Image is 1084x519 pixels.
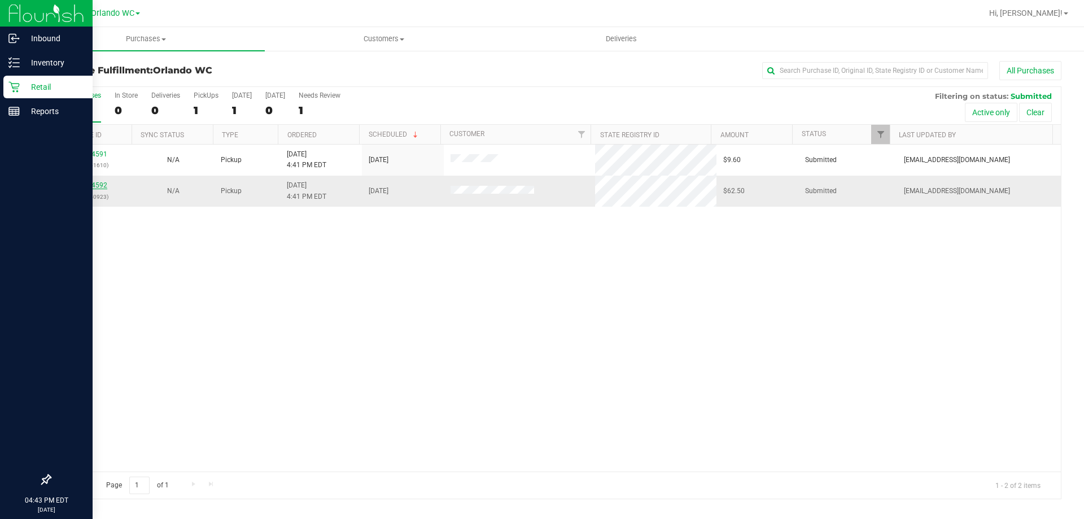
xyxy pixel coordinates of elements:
span: Orlando WC [91,8,134,18]
span: [DATE] 4:41 PM EDT [287,180,326,202]
a: 11824591 [76,150,107,158]
div: 1 [299,104,340,117]
a: Purchases [27,27,265,51]
span: Purchases [27,34,265,44]
inline-svg: Inventory [8,57,20,68]
p: [DATE] [5,505,88,514]
button: N/A [167,155,180,165]
a: Type [222,131,238,139]
button: All Purchases [999,61,1061,80]
button: N/A [167,186,180,197]
span: Filtering on status: [935,91,1008,101]
div: 0 [115,104,138,117]
h3: Purchase Fulfillment: [50,66,387,76]
div: In Store [115,91,138,99]
span: Submitted [805,155,837,165]
div: Deliveries [151,91,180,99]
span: Submitted [1011,91,1052,101]
button: Active only [965,103,1017,122]
inline-svg: Retail [8,81,20,93]
p: 04:43 PM EDT [5,495,88,505]
span: [DATE] [369,155,388,165]
span: Customers [265,34,502,44]
span: Not Applicable [167,187,180,195]
a: Filter [572,125,591,144]
inline-svg: Inbound [8,33,20,44]
span: $62.50 [723,186,745,197]
a: Amount [720,131,749,139]
a: 11824592 [76,181,107,189]
a: Status [802,130,826,138]
div: Needs Review [299,91,340,99]
p: Retail [20,80,88,94]
a: Scheduled [369,130,420,138]
a: Sync Status [141,131,184,139]
div: [DATE] [265,91,285,99]
a: Deliveries [502,27,740,51]
p: Inventory [20,56,88,69]
span: Deliveries [591,34,652,44]
a: Last Updated By [899,131,956,139]
span: Page of 1 [97,477,178,494]
span: Pickup [221,186,242,197]
span: $9.60 [723,155,741,165]
inline-svg: Reports [8,106,20,117]
input: 1 [129,477,150,494]
span: [DATE] [369,186,388,197]
span: [EMAIL_ADDRESS][DOMAIN_NAME] [904,155,1010,165]
a: Customers [265,27,502,51]
p: Reports [20,104,88,118]
div: 0 [265,104,285,117]
div: 0 [151,104,180,117]
span: Orlando WC [153,65,212,76]
div: 1 [232,104,252,117]
a: Filter [871,125,890,144]
button: Clear [1019,103,1052,122]
span: 1 - 2 of 2 items [986,477,1050,494]
span: Hi, [PERSON_NAME]! [989,8,1063,18]
span: [EMAIL_ADDRESS][DOMAIN_NAME] [904,186,1010,197]
span: Not Applicable [167,156,180,164]
div: PickUps [194,91,218,99]
span: Submitted [805,186,837,197]
span: Pickup [221,155,242,165]
div: 1 [194,104,218,117]
input: Search Purchase ID, Original ID, State Registry ID or Customer Name... [762,62,988,79]
span: [DATE] 4:41 PM EDT [287,149,326,171]
p: Inbound [20,32,88,45]
a: State Registry ID [600,131,659,139]
a: Customer [449,130,484,138]
a: Ordered [287,131,317,139]
div: [DATE] [232,91,252,99]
